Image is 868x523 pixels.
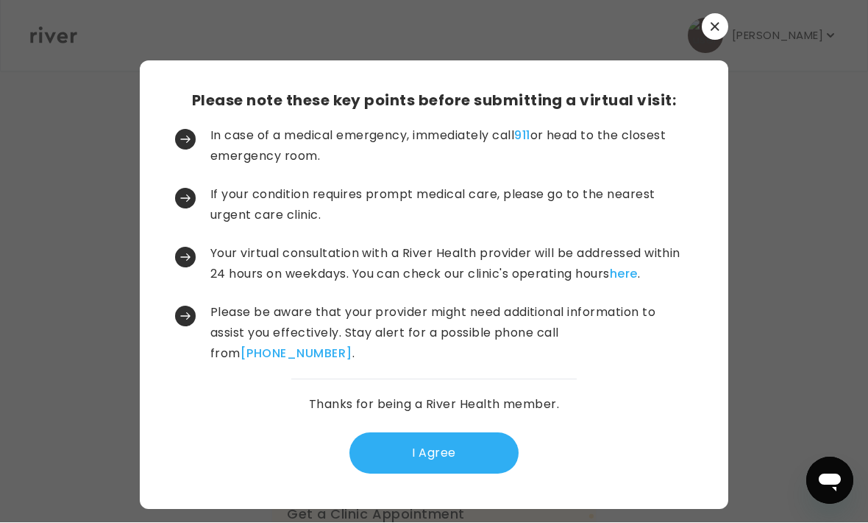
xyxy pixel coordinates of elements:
[210,244,690,285] p: Your virtual consultation with a River Health provider will be addressed within 24 hours on weekd...
[514,127,530,144] a: 911
[241,345,352,362] a: [PHONE_NUMBER]
[349,433,519,474] button: I Agree
[210,303,690,365] p: Please be aware that your provider might need additional information to assist you effectively. S...
[210,126,690,167] p: In case of a medical emergency, immediately call or head to the closest emergency room.
[192,91,676,111] h3: Please note these key points before submitting a virtual visit:
[610,266,638,283] a: here
[309,395,560,415] p: Thanks for being a River Health member.
[210,185,690,226] p: If your condition requires prompt medical care, please go to the nearest urgent care clinic.
[806,457,853,505] iframe: Button to launch messaging window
